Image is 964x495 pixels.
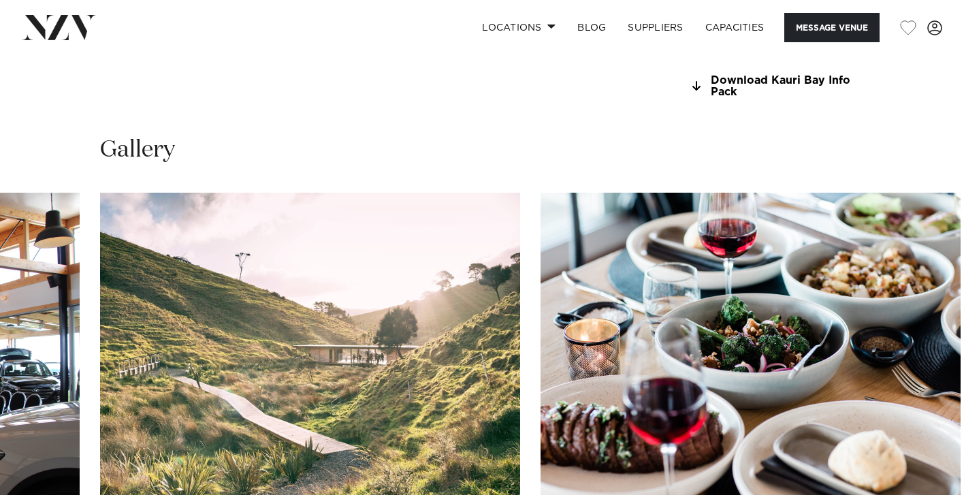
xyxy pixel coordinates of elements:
a: SUPPLIERS [617,13,694,42]
a: Capacities [694,13,775,42]
h2: Gallery [100,135,175,165]
a: BLOG [566,13,617,42]
a: Download Kauri Bay Info Pack [688,75,864,98]
a: Locations [471,13,566,42]
button: Message Venue [784,13,880,42]
img: nzv-logo.png [22,15,96,39]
